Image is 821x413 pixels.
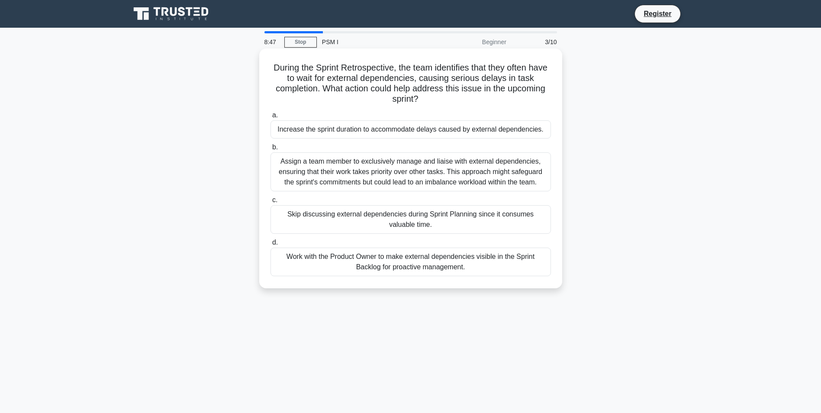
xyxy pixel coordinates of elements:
[270,62,552,105] h5: During the Sprint Retrospective, the team identifies that they often have to wait for external de...
[270,248,551,276] div: Work with the Product Owner to make external dependencies visible in the Sprint Backlog for proac...
[270,152,551,191] div: Assign a team member to exclusively manage and liaise with external dependencies, ensuring that t...
[272,111,278,119] span: a.
[436,33,512,51] div: Beginner
[272,143,278,151] span: b.
[259,33,284,51] div: 8:47
[272,196,277,203] span: c.
[638,8,676,19] a: Register
[512,33,562,51] div: 3/10
[270,205,551,234] div: Skip discussing external dependencies during Sprint Planning since it consumes valuable time.
[270,120,551,139] div: Increase the sprint duration to accommodate delays caused by external dependencies.
[284,37,317,48] a: Stop
[272,239,278,246] span: d.
[317,33,436,51] div: PSM I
